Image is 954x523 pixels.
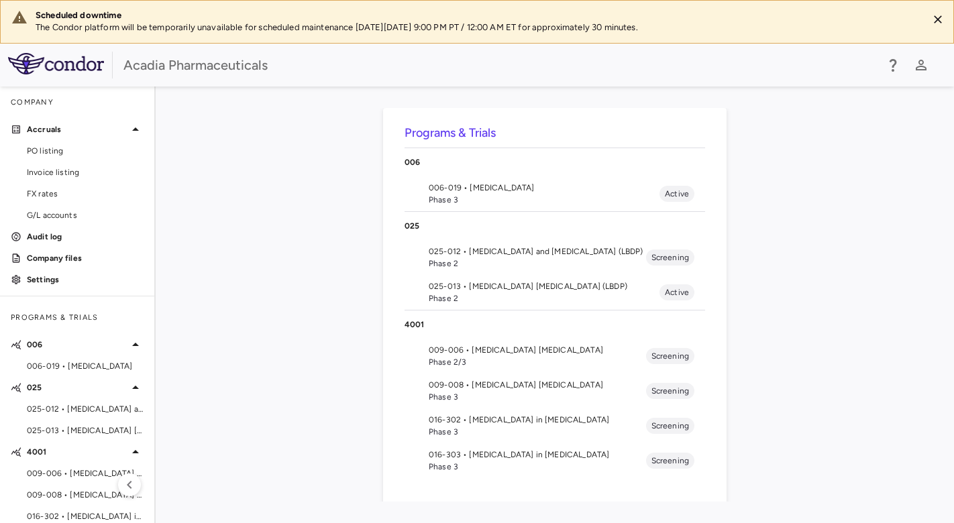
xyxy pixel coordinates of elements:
[27,209,144,221] span: G/L accounts
[27,489,144,501] span: 009-008 • [MEDICAL_DATA] [MEDICAL_DATA]
[429,257,646,270] span: Phase 2
[405,240,705,275] li: 025-012 • [MEDICAL_DATA] and [MEDICAL_DATA] (LBDP)Phase 2Screening
[429,280,659,292] span: 025-013 • [MEDICAL_DATA] [MEDICAL_DATA] (LBDP)
[405,275,705,310] li: 025-013 • [MEDICAL_DATA] [MEDICAL_DATA] (LBDP)Phase 2Active
[429,414,646,426] span: 016-302 • [MEDICAL_DATA] in [MEDICAL_DATA]
[27,274,144,286] p: Settings
[27,166,144,178] span: Invoice listing
[429,344,646,356] span: 009-006 • [MEDICAL_DATA] [MEDICAL_DATA]
[27,252,144,264] p: Company files
[429,194,659,206] span: Phase 3
[27,382,127,394] p: 025
[405,408,705,443] li: 016-302 • [MEDICAL_DATA] in [MEDICAL_DATA]Phase 3Screening
[659,286,694,298] span: Active
[27,360,144,372] span: 006-019 • [MEDICAL_DATA]
[405,310,705,339] div: 4001
[27,123,127,135] p: Accruals
[27,510,144,522] span: 016-302 • [MEDICAL_DATA] in [MEDICAL_DATA]
[429,182,659,194] span: 006-019 • [MEDICAL_DATA]
[429,292,659,304] span: Phase 2
[27,403,144,415] span: 025-012 • [MEDICAL_DATA] and [MEDICAL_DATA] (LBDP)
[36,9,917,21] div: Scheduled downtime
[27,231,144,243] p: Audit log
[405,124,705,142] h6: Programs & Trials
[405,148,705,176] div: 006
[429,426,646,438] span: Phase 3
[429,391,646,403] span: Phase 3
[405,176,705,211] li: 006-019 • [MEDICAL_DATA]Phase 3Active
[405,339,705,373] li: 009-006 • [MEDICAL_DATA] [MEDICAL_DATA]Phase 2/3Screening
[659,188,694,200] span: Active
[123,55,876,75] div: Acadia Pharmaceuticals
[27,424,144,437] span: 025-013 • [MEDICAL_DATA] [MEDICAL_DATA] (LBDP)
[405,212,705,240] div: 025
[27,188,144,200] span: FX rates
[429,356,646,368] span: Phase 2/3
[27,145,144,157] span: PO listing
[646,455,694,467] span: Screening
[928,9,948,30] button: Close
[27,339,127,351] p: 006
[405,373,705,408] li: 009-008 • [MEDICAL_DATA] [MEDICAL_DATA]Phase 3Screening
[646,350,694,362] span: Screening
[429,449,646,461] span: 016-303 • [MEDICAL_DATA] in [MEDICAL_DATA]
[646,385,694,397] span: Screening
[27,467,144,479] span: 009-006 • [MEDICAL_DATA] [MEDICAL_DATA]
[646,420,694,432] span: Screening
[8,53,104,74] img: logo-full-SnFGN8VE.png
[429,461,646,473] span: Phase 3
[36,21,917,34] p: The Condor platform will be temporarily unavailable for scheduled maintenance [DATE][DATE] 9:00 P...
[429,379,646,391] span: 009-008 • [MEDICAL_DATA] [MEDICAL_DATA]
[429,245,646,257] span: 025-012 • [MEDICAL_DATA] and [MEDICAL_DATA] (LBDP)
[405,220,705,232] p: 025
[405,156,705,168] p: 006
[405,318,705,331] p: 4001
[27,446,127,458] p: 4001
[405,443,705,478] li: 016-303 • [MEDICAL_DATA] in [MEDICAL_DATA]Phase 3Screening
[646,251,694,264] span: Screening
